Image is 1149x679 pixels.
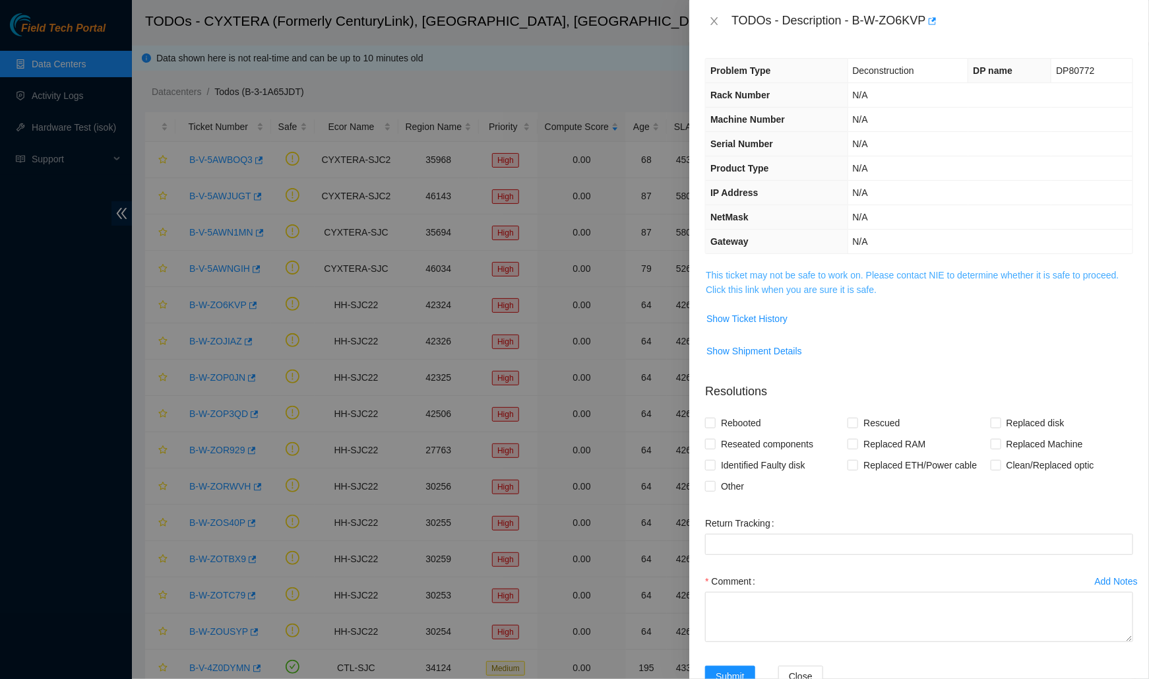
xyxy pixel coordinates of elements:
span: Product Type [710,163,768,174]
input: Return Tracking [705,534,1133,555]
span: Replaced RAM [858,434,931,455]
span: Other [716,476,749,497]
span: Serial Number [710,139,773,149]
button: Close [705,15,724,28]
span: Replaced ETH/Power cable [858,455,982,476]
span: Reseated components [716,434,819,455]
label: Comment [705,571,761,592]
span: Clean/Replaced optic [1001,455,1100,476]
div: TODOs - Description - B-W-ZO6KVP [731,11,1133,32]
span: N/A [853,139,868,149]
span: N/A [853,187,868,198]
span: N/A [853,90,868,100]
span: N/A [853,114,868,125]
span: DP name [973,65,1012,76]
span: DP80772 [1056,65,1094,76]
span: Rebooted [716,412,766,434]
span: N/A [853,236,868,247]
span: NetMask [710,212,749,222]
span: N/A [853,212,868,222]
div: Add Notes [1095,577,1138,586]
span: close [709,16,720,26]
span: Rescued [858,412,905,434]
span: Replaced disk [1001,412,1070,434]
span: Rack Number [710,90,770,100]
textarea: Comment [705,592,1133,642]
span: Show Shipment Details [706,344,802,358]
span: N/A [853,163,868,174]
span: Identified Faulty disk [716,455,811,476]
button: Show Ticket History [706,308,788,329]
span: Show Ticket History [706,311,788,326]
span: Machine Number [710,114,785,125]
a: This ticket may not be safe to work on. Please contact NIE to determine whether it is safe to pro... [706,270,1119,295]
span: Deconstruction [853,65,914,76]
button: Show Shipment Details [706,340,803,362]
p: Resolutions [705,372,1133,401]
span: Problem Type [710,65,771,76]
span: Replaced Machine [1001,434,1088,455]
button: Add Notes [1094,571,1138,592]
span: IP Address [710,187,758,198]
label: Return Tracking [705,513,780,534]
span: Gateway [710,236,749,247]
